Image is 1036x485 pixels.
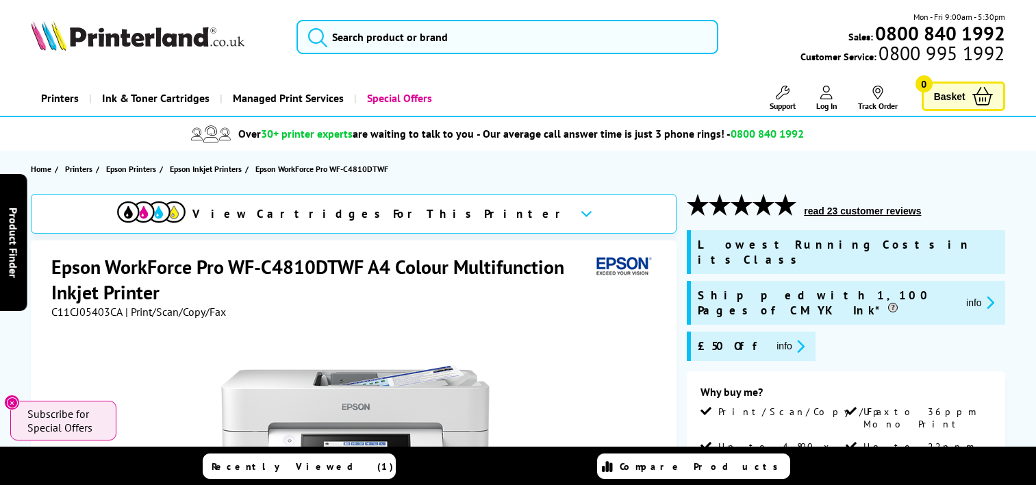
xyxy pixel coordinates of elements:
[117,201,186,223] img: cmyk-icon.svg
[255,164,388,174] span: Epson WorkForce Pro WF-C4810DTWF
[597,453,790,479] a: Compare Products
[65,162,96,176] a: Printers
[770,86,796,111] a: Support
[848,30,873,43] span: Sales:
[51,254,591,305] h1: Epson WorkForce Pro WF-C4810DTWF A4 Colour Multifunction Inkjet Printer
[192,206,569,221] span: View Cartridges For This Printer
[31,81,89,116] a: Printers
[296,20,718,54] input: Search product or brand
[770,101,796,111] span: Support
[31,162,51,176] span: Home
[962,295,998,310] button: promo-description
[4,395,20,410] button: Close
[876,47,1005,60] span: 0800 995 1992
[875,21,1005,46] b: 0800 840 1992
[65,162,92,176] span: Printers
[7,208,21,278] span: Product Finder
[816,101,837,111] span: Log In
[591,254,654,279] img: Epson
[698,237,998,267] span: Lowest Running Costs in its Class
[698,338,766,354] span: £50 Off
[220,81,354,116] a: Managed Print Services
[31,162,55,176] a: Home
[772,338,809,354] button: promo-description
[125,305,226,319] span: | Print/Scan/Copy/Fax
[934,87,965,105] span: Basket
[27,407,103,434] span: Subscribe for Special Offers
[261,127,353,140] span: 30+ printer experts
[700,385,991,406] div: Why buy me?
[89,81,220,116] a: Ink & Toner Cartridges
[102,81,210,116] span: Ink & Toner Cartridges
[51,305,123,319] span: C11CJ05403CA
[913,10,1005,23] span: Mon - Fri 9:00am - 5:30pm
[106,162,160,176] a: Epson Printers
[620,460,785,473] span: Compare Products
[203,453,396,479] a: Recently Viewed (1)
[863,440,988,465] span: Up to 22ppm Colour Print
[238,127,474,140] span: Over are waiting to talk to you
[212,460,394,473] span: Recently Viewed (1)
[858,86,898,111] a: Track Order
[800,47,1005,63] span: Customer Service:
[718,406,894,418] span: Print/Scan/Copy/Fax
[31,21,279,53] a: Printerland Logo
[354,81,442,116] a: Special Offers
[106,162,156,176] span: Epson Printers
[922,82,1005,111] a: Basket 0
[170,162,245,176] a: Epson Inkjet Printers
[873,27,1005,40] a: 0800 840 1992
[863,406,988,430] span: Up to 36ppm Mono Print
[800,205,925,217] button: read 23 customer reviews
[31,21,244,51] img: Printerland Logo
[718,440,843,477] span: Up to 4,800 x 2,400 dpi Print
[170,162,242,176] span: Epson Inkjet Printers
[915,75,933,92] span: 0
[816,86,837,111] a: Log In
[731,127,804,140] span: 0800 840 1992
[477,127,804,140] span: - Our average call answer time is just 3 phone rings! -
[698,288,955,318] span: Shipped with 1,100 Pages of CMYK Ink*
